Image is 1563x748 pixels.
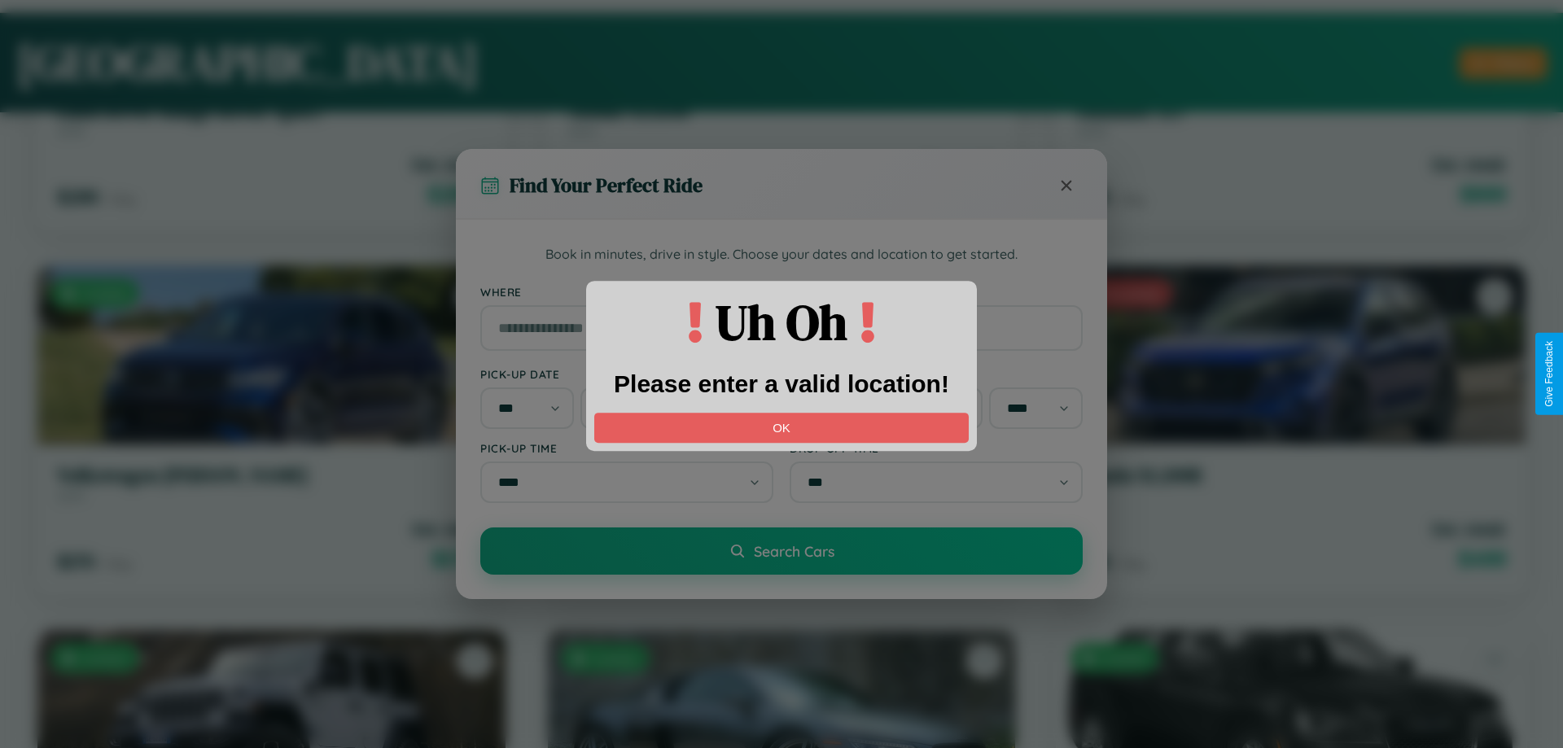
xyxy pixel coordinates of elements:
[480,441,773,455] label: Pick-up Time
[790,441,1083,455] label: Drop-off Time
[480,367,773,381] label: Pick-up Date
[510,172,703,199] h3: Find Your Perfect Ride
[480,285,1083,299] label: Where
[790,367,1083,381] label: Drop-off Date
[754,542,834,560] span: Search Cars
[480,244,1083,265] p: Book in minutes, drive in style. Choose your dates and location to get started.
